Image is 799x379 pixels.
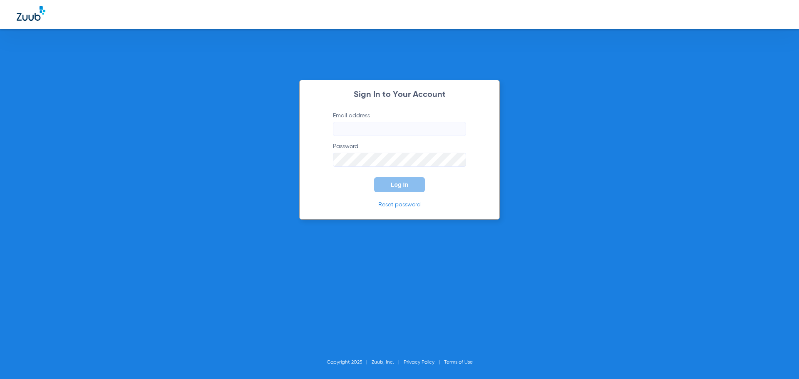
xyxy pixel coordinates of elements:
span: Log In [391,181,408,188]
a: Reset password [378,202,421,208]
a: Privacy Policy [404,360,434,365]
li: Zuub, Inc. [372,358,404,367]
label: Email address [333,111,466,136]
button: Log In [374,177,425,192]
label: Password [333,142,466,167]
h2: Sign In to Your Account [320,91,479,99]
input: Email address [333,122,466,136]
img: Zuub Logo [17,6,45,21]
input: Password [333,153,466,167]
li: Copyright 2025 [327,358,372,367]
a: Terms of Use [444,360,473,365]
